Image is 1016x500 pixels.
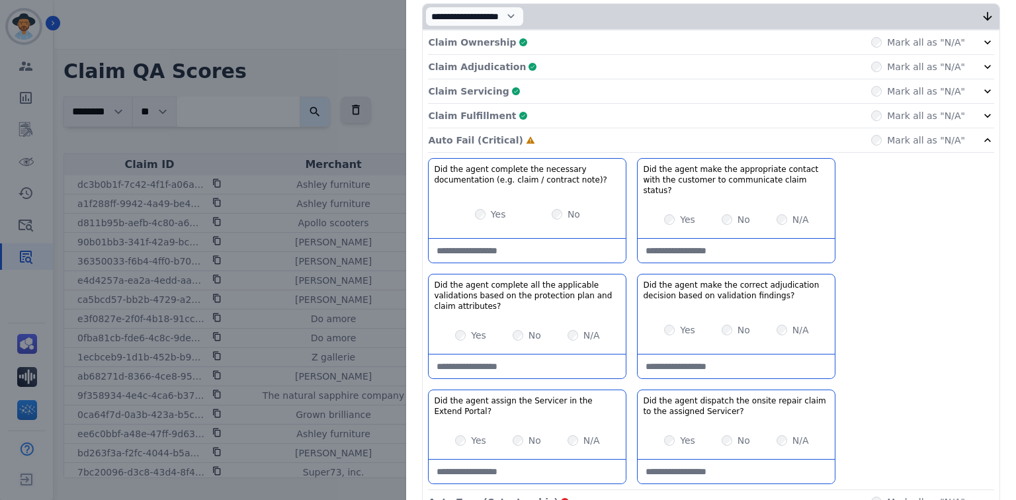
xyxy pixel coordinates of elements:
label: Mark all as "N/A" [887,60,965,73]
label: Yes [471,434,486,447]
label: N/A [792,323,809,337]
label: Mark all as "N/A" [887,85,965,98]
label: No [738,434,750,447]
label: Mark all as "N/A" [887,36,965,49]
label: No [568,208,580,221]
p: Claim Ownership [428,36,516,49]
label: No [529,329,541,342]
label: Yes [680,213,695,226]
label: N/A [583,329,600,342]
label: N/A [792,434,809,447]
h3: Did the agent make the appropriate contact with the customer to communicate claim status? [643,164,829,196]
label: N/A [583,434,600,447]
label: Mark all as "N/A" [887,109,965,122]
label: Yes [471,329,486,342]
h3: Did the agent dispatch the onsite repair claim to the assigned Servicer? [643,396,829,417]
label: Yes [491,208,506,221]
h3: Did the agent complete all the applicable validations based on the protection plan and claim attr... [434,280,620,312]
p: Claim Adjudication [428,60,526,73]
label: N/A [792,213,809,226]
h3: Did the agent complete the necessary documentation (e.g. claim / contract note)? [434,164,620,185]
label: Yes [680,434,695,447]
p: Claim Servicing [428,85,509,98]
label: No [738,323,750,337]
label: No [738,213,750,226]
label: Mark all as "N/A" [887,134,965,147]
p: Auto Fail (Critical) [428,134,523,147]
p: Claim Fulfillment [428,109,516,122]
h3: Did the agent assign the Servicer in the Extend Portal? [434,396,620,417]
label: Yes [680,323,695,337]
label: No [529,434,541,447]
h3: Did the agent make the correct adjudication decision based on validation findings? [643,280,829,301]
